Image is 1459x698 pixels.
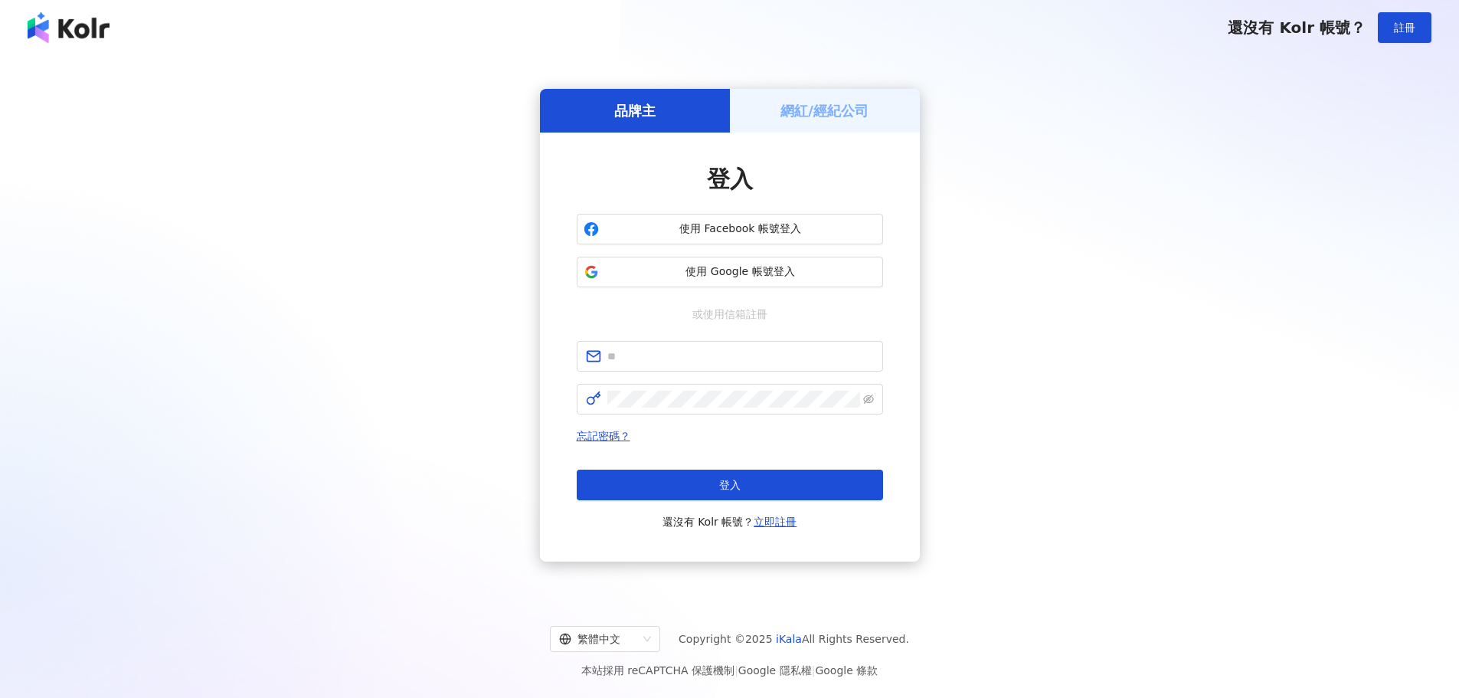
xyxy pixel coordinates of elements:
[1378,12,1431,43] button: 註冊
[679,630,909,648] span: Copyright © 2025 All Rights Reserved.
[719,479,741,491] span: 登入
[707,165,753,192] span: 登入
[577,430,630,442] a: 忘記密碼？
[581,661,878,680] span: 本站採用 reCAPTCHA 保護機制
[1394,21,1415,34] span: 註冊
[780,101,869,120] h5: 網紅/經紀公司
[738,664,812,677] a: Google 隱私權
[776,633,802,645] a: iKala
[815,664,878,677] a: Google 條款
[577,257,883,287] button: 使用 Google 帳號登入
[559,627,637,651] div: 繁體中文
[605,264,876,280] span: 使用 Google 帳號登入
[614,101,656,120] h5: 品牌主
[605,221,876,237] span: 使用 Facebook 帳號登入
[863,394,874,405] span: eye-invisible
[682,306,778,323] span: 或使用信箱註冊
[1228,18,1366,37] span: 還沒有 Kolr 帳號？
[754,516,797,528] a: 立即註冊
[577,470,883,500] button: 登入
[662,513,797,531] span: 還沒有 Kolr 帳號？
[734,664,738,677] span: |
[812,664,816,677] span: |
[28,12,110,43] img: logo
[577,214,883,244] button: 使用 Facebook 帳號登入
